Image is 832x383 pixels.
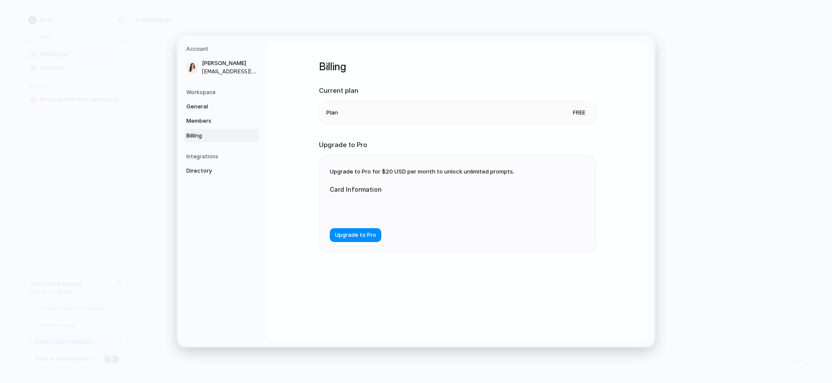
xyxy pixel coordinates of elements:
[569,108,589,117] span: Free
[186,45,259,53] h5: Account
[186,131,242,140] span: Billing
[184,56,259,78] a: [PERSON_NAME][EMAIL_ADDRESS][DOMAIN_NAME]
[319,86,596,96] h2: Current plan
[330,185,503,194] label: Card Information
[184,100,259,114] a: General
[184,164,259,178] a: Directory
[326,108,338,117] span: Plan
[319,140,596,150] h2: Upgrade to Pro
[202,59,257,68] span: [PERSON_NAME]
[186,88,259,96] h5: Workspace
[337,204,496,213] iframe: Secure card payment input frame
[335,231,376,239] span: Upgrade to Pro
[186,153,259,160] h5: Integrations
[319,59,596,75] h1: Billing
[186,167,242,175] span: Directory
[202,68,257,75] span: [EMAIL_ADDRESS][DOMAIN_NAME]
[186,117,242,125] span: Members
[184,114,259,128] a: Members
[330,228,381,242] button: Upgrade to Pro
[330,168,514,175] span: Upgrade to Pro for $20 USD per month to unlock unlimited prompts.
[184,129,259,143] a: Billing
[186,102,242,111] span: General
